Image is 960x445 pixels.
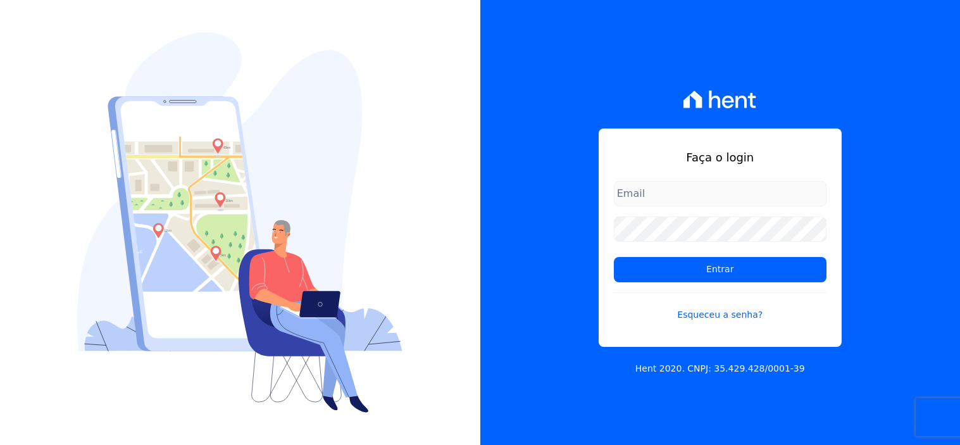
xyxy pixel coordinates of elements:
[77,32,402,413] img: Login
[635,362,805,375] p: Hent 2020. CNPJ: 35.429.428/0001-39
[614,292,826,322] a: Esqueceu a senha?
[614,181,826,206] input: Email
[614,149,826,166] h1: Faça o login
[614,257,826,282] input: Entrar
